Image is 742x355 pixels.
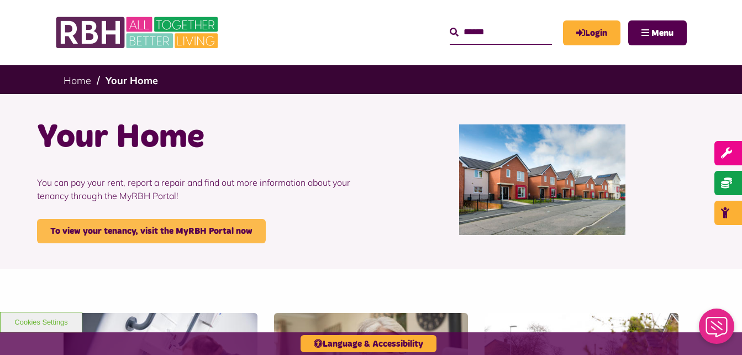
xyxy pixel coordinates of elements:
[301,335,436,352] button: Language & Accessibility
[651,29,673,38] span: Menu
[692,305,742,355] iframe: Netcall Web Assistant for live chat
[106,74,158,87] a: Your Home
[37,159,363,219] p: You can pay your rent, report a repair and find out more information about your tenancy through t...
[37,116,363,159] h1: Your Home
[450,20,552,44] input: Search
[628,20,687,45] button: Navigation
[459,124,625,235] img: Curzon Road
[64,74,91,87] a: Home
[563,20,620,45] a: MyRBH
[37,219,266,243] a: To view your tenancy, visit the MyRBH Portal now
[55,11,221,54] img: RBH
